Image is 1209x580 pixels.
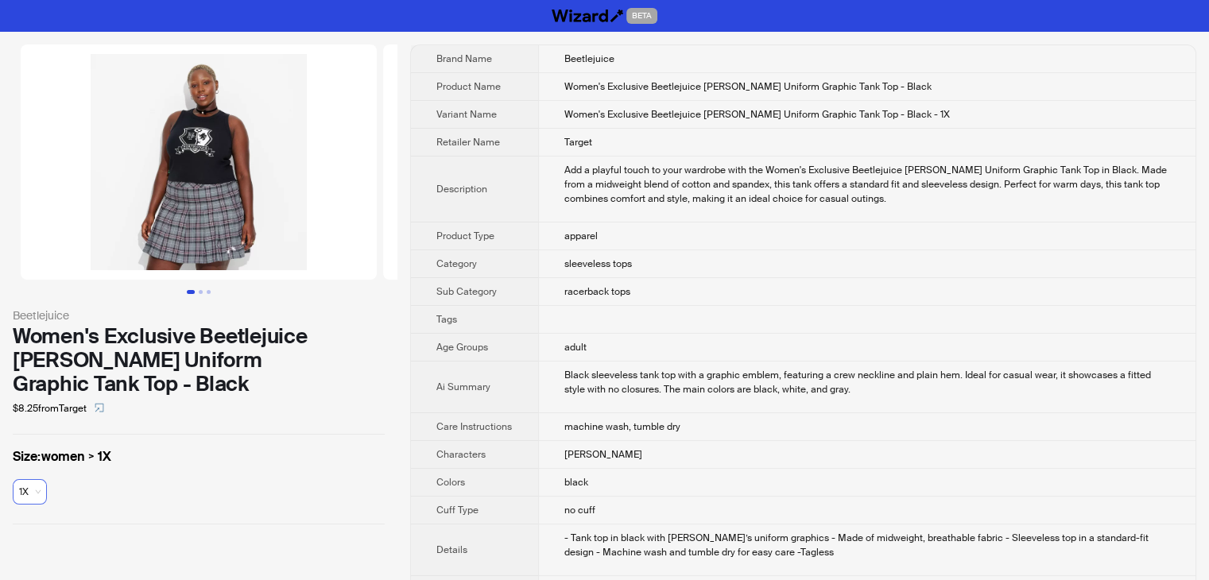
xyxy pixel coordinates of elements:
div: Women's Exclusive Beetlejuice [PERSON_NAME] Uniform Graphic Tank Top - Black [13,324,385,396]
span: Description [436,183,487,195]
span: Target [564,136,592,149]
label: women > 1X [13,447,385,466]
span: Tags [436,313,457,326]
span: machine wash, tumble dry [564,420,680,433]
div: $8.25 from Target [13,396,385,421]
span: Ai Summary [436,381,490,393]
span: available [19,480,41,504]
img: Women's Exclusive Beetlejuice Astrid Uniform Graphic Tank Top - Black Women's Exclusive Beetlejui... [383,44,739,280]
div: Black sleeveless tank top with a graphic emblem, featuring a crew neckline and plain hem. Ideal f... [564,368,1170,396]
span: adult [564,341,587,354]
span: Beetlejuice [564,52,614,65]
span: Variant Name [436,108,497,121]
span: Details [436,543,467,556]
span: Characters [436,448,486,461]
span: Age Groups [436,341,488,354]
span: Women's Exclusive Beetlejuice [PERSON_NAME] Uniform Graphic Tank Top - Black [564,80,932,93]
span: Brand Name [436,52,492,65]
span: Cuff Type [436,504,479,516]
span: Retailer Name [436,136,500,149]
span: Size : [13,448,41,465]
span: racerback tops [564,285,630,298]
span: sleeveless tops [564,257,632,270]
span: select [95,403,104,412]
span: no cuff [564,504,595,516]
span: Sub Category [436,285,497,298]
div: Beetlejuice [13,307,385,324]
span: Product Name [436,80,501,93]
button: Go to slide 3 [207,290,211,294]
span: Care Instructions [436,420,512,433]
span: Product Type [436,230,494,242]
div: Add a playful touch to your wardrobe with the Women's Exclusive Beetlejuice Astrid Uniform Graphi... [564,163,1170,206]
button: Go to slide 1 [187,290,195,294]
img: Women's Exclusive Beetlejuice Astrid Uniform Graphic Tank Top - Black Women's Exclusive Beetlejui... [21,44,377,280]
button: Go to slide 2 [199,290,203,294]
div: - Tank top in black with Astrid’s uniform graphics - Made of midweight, breathable fabric - Sleev... [564,531,1170,559]
span: Category [436,257,477,270]
span: apparel [564,230,598,242]
span: BETA [626,8,657,24]
span: Women's Exclusive Beetlejuice [PERSON_NAME] Uniform Graphic Tank Top - Black - 1X [564,108,950,121]
span: [PERSON_NAME] [564,448,642,461]
span: Colors [436,476,465,489]
span: black [564,476,588,489]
